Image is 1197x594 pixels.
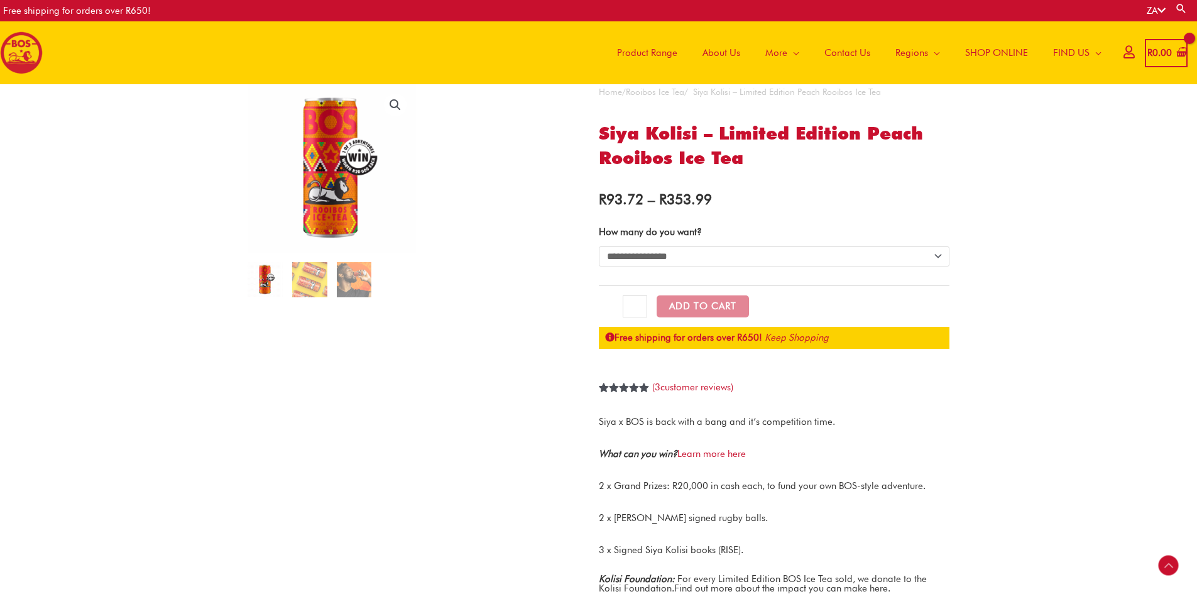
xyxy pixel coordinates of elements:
span: R [599,190,606,207]
img: siya kolisi’s limited edition bos ice tea.png [292,262,327,297]
p: Siya x BOS is back with a bang and it’s competition time. [599,414,950,430]
bdi: 0.00 [1147,47,1172,58]
a: Home [599,87,622,97]
img: peach rooibos ice tea [248,84,416,253]
span: FIND US [1053,34,1090,72]
strong: Kolisi Foundation: [599,573,675,585]
a: Contact Us [812,21,883,84]
span: Product Range [617,34,677,72]
span: Rated out of 5 based on customer ratings [599,383,650,435]
label: How many do you want? [599,226,702,238]
nav: Breadcrumb [599,84,950,100]
a: Find out more about the impact you can make here [674,583,888,594]
a: Search button [1175,3,1188,14]
p: 2 x [PERSON_NAME] signed rugby balls. [599,510,950,526]
span: About Us [702,34,740,72]
a: View full-screen image gallery [384,94,407,116]
a: Learn more here [677,448,746,459]
button: Add to Cart [657,295,749,317]
input: Product quantity [623,295,647,318]
span: R [659,190,667,207]
a: Regions [883,21,953,84]
a: Rooibos Ice Tea [626,87,684,97]
span: – [648,190,655,207]
a: Keep Shopping [765,332,829,343]
p: For every Limited Edition BOS Ice Tea sold, we donate to the Kolisi Foundation. . [599,575,950,593]
a: SHOP ONLINE [953,21,1041,84]
img: peach rooibos ice tea [248,262,283,297]
span: R [1147,47,1152,58]
strong: Free shipping for orders over R650! [605,332,762,343]
span: SHOP ONLINE [965,34,1028,72]
a: View Shopping Cart, empty [1145,39,1188,67]
span: More [765,34,787,72]
img: bos x kolisi foundation collaboration raises over r300k [337,262,372,297]
bdi: 93.72 [599,190,643,207]
p: 2 x Grand Prizes: R20,000 in cash each, to fund your own BOS-style adventure. [599,478,950,494]
a: About Us [690,21,753,84]
img: siya kolisi’s limited edition bos ice tea.png [416,84,584,168]
bdi: 353.99 [659,190,712,207]
span: Regions [895,34,928,72]
a: ZA [1147,5,1166,16]
p: 3 x Signed Siya Kolisi books (RISE). [599,542,950,558]
span: 3 [655,382,660,393]
h1: Siya Kolisi – Limited Edition Peach Rooibos Ice Tea [599,121,950,170]
a: Product Range [604,21,690,84]
span: Contact Us [824,34,870,72]
em: What can you win? [599,448,677,459]
nav: Site Navigation [595,21,1114,84]
span: 3 [599,383,604,407]
a: (3customer reviews) [652,382,733,393]
a: More [753,21,812,84]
